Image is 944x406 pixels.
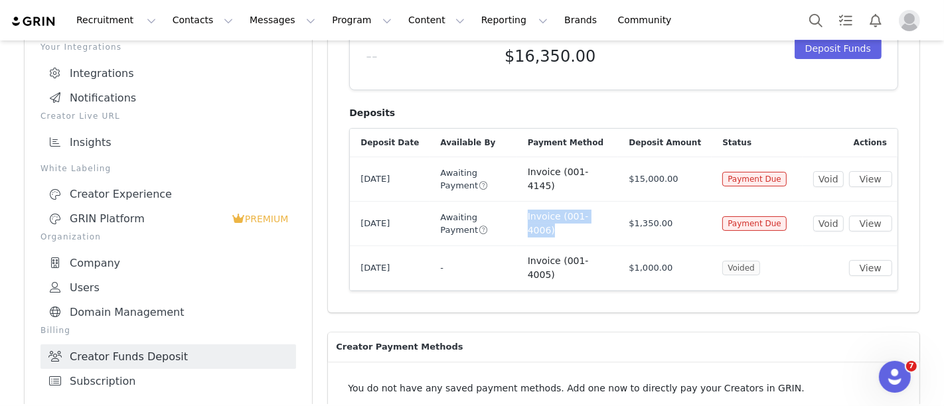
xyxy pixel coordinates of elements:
[40,231,296,243] p: Organization
[40,110,296,122] p: Creator Live URL
[40,86,296,110] a: Notifications
[40,251,296,275] a: Company
[336,340,463,354] span: Creator Payment Methods
[40,344,296,369] a: Creator Funds Deposit
[629,217,672,230] span: $1,350.00
[40,206,296,231] a: GRIN Platform PREMIUM
[349,106,898,120] h4: Deposits
[360,172,390,186] span: [DATE]
[801,5,830,35] button: Search
[722,137,751,149] span: Status
[165,5,241,35] button: Contacts
[440,263,443,273] span: -
[324,5,400,35] button: Program
[245,214,289,224] span: PREMIUM
[629,172,678,186] span: $15,000.00
[831,5,860,35] a: Tasks
[48,212,232,226] div: GRIN Platform
[610,5,686,35] a: Community
[861,5,890,35] button: Notifications
[813,171,844,187] button: Void
[849,171,892,187] button: View
[528,137,603,149] span: Payment Method
[505,44,595,68] h5: $16,350.00
[803,129,898,157] div: Actions
[348,381,900,395] p: You do not have any saved payment methods. Add one now to directly pay your Creators in GRIN.
[629,261,672,275] span: $1,000.00
[629,137,701,149] span: Deposit Amount
[879,361,911,393] iframe: Intercom live chat
[40,163,296,174] p: White Labeling
[722,261,760,275] span: Voided
[906,361,917,372] span: 7
[40,130,296,155] a: Insights
[360,137,419,149] span: Deposit Date
[48,188,288,201] div: Creator Experience
[528,211,589,236] span: Invoice (001-4006)
[899,10,920,31] img: placeholder-profile.jpg
[40,275,296,300] a: Users
[40,61,296,86] a: Integrations
[366,44,377,68] h5: --
[473,5,556,35] button: Reporting
[440,212,488,236] span: Awaiting Payment
[849,216,892,232] button: View
[40,182,296,206] a: Creator Experience
[40,41,296,53] p: Your Integrations
[849,260,892,276] button: View
[68,5,164,35] button: Recruitment
[528,255,589,280] span: Invoice (001-4005)
[813,216,844,232] button: Void
[528,167,589,191] span: Invoice (001-4145)
[40,300,296,324] a: Domain Management
[722,172,787,186] span: Payment Due
[722,216,787,231] span: Payment Due
[360,217,390,230] span: [DATE]
[440,137,495,149] span: Available By
[40,369,296,393] a: Subscription
[556,5,609,35] a: Brands
[40,324,296,336] p: Billing
[400,5,473,35] button: Content
[242,5,323,35] button: Messages
[360,261,390,275] span: [DATE]
[11,15,57,28] img: grin logo
[795,38,882,59] button: Deposit Funds
[891,10,933,31] button: Profile
[440,168,488,191] span: Awaiting Payment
